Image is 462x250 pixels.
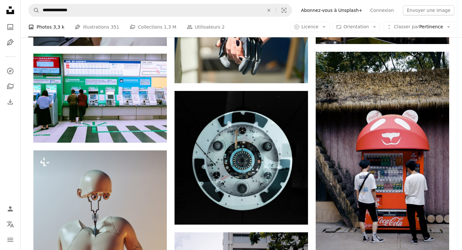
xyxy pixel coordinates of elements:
[130,17,176,37] a: Collections 1,3 M
[111,23,119,31] span: 351
[316,149,449,155] a: Homme en t-shirt blanc et jean en jean bleu debout dans les escaliers
[4,36,17,49] a: Illustrations
[332,22,380,32] button: Orientation
[4,21,17,33] a: Photos
[297,5,366,15] a: Abonnez-vous à Unsplash+
[187,17,225,37] a: Utilisateurs 2
[175,36,308,41] a: Jeune femme avec du vernis à ongles noir sur les ongles tenant par une main myoélectrique apparte...
[366,5,398,15] a: Connexion
[164,23,176,31] span: 1,3 M
[28,4,292,17] form: Rechercher des visuels sur tout le site
[4,65,17,77] a: Explorer
[175,91,308,225] img: Appareil rond gris et noir
[175,155,308,160] a: Appareil rond gris et noir
[403,5,454,15] button: Envoyer une image
[276,4,292,16] button: Recherche de visuels
[302,24,319,29] span: Licence
[344,24,369,29] span: Orientation
[4,218,17,231] button: Langue
[4,4,17,18] a: Accueil — Unsplash
[383,22,454,32] button: Classer parPertinence
[33,95,167,101] a: homme en veste noire debout près d’un mur vert et blanc
[262,4,276,16] button: Effacer
[394,24,419,29] span: Classer par
[222,23,225,31] span: 2
[4,80,17,93] a: Collections
[290,22,330,32] button: Licence
[33,214,167,220] a: Corps humain abstrait . Concept futuriste et d’intelligence artificielle. Il s’agit d’une illustr...
[4,95,17,108] a: Historique de téléchargement
[29,4,39,16] button: Rechercher sur Unsplash
[4,202,17,215] a: Connexion / S’inscrire
[75,17,119,37] a: Illustrations 351
[4,233,17,246] button: Menu
[394,24,443,30] span: Pertinence
[33,54,167,143] img: homme en veste noire debout près d’un mur vert et blanc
